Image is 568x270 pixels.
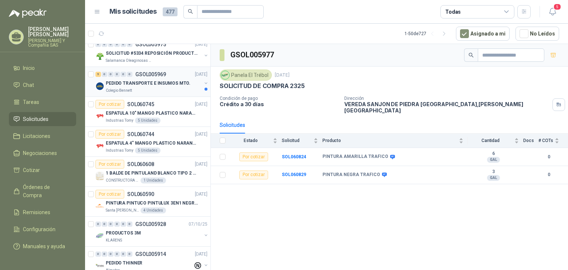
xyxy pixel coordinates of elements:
a: Por cotizarSOL060590[DATE] Company LogoPINTURA PINTUCO PINTULUX 3EN1 NEGRO X GSanta [PERSON_NAME]... [85,187,210,217]
div: GAL [487,175,500,181]
span: Producto [322,138,457,143]
p: Crédito a 30 días [220,101,338,107]
div: Por cotizar [239,171,268,179]
p: Santa [PERSON_NAME] [106,207,139,213]
div: Todas [445,8,461,16]
p: [PERSON_NAME] [PERSON_NAME] [28,27,76,37]
a: Cotizar [9,163,76,177]
img: Company Logo [95,112,104,121]
a: Por cotizarSOL060744[DATE] Company LogoESPATULA 4" MANGO PLASTICO NARANJA MARCA TRUPPERIndustrias... [85,127,210,157]
div: 0 [95,42,101,47]
div: GAL [487,157,500,163]
b: PINTURA NEGRA TRAFICO [322,172,380,178]
a: Licitaciones [9,129,76,143]
span: 477 [163,7,177,16]
span: 5 [553,3,561,10]
a: Órdenes de Compra [9,180,76,202]
p: [DATE] [195,71,207,78]
a: 0 0 0 0 0 0 GSOL005975[DATE] Company LogoSOLICITUD #5334 REPOSICIÓN PRODUCTOSSalamanca Oleaginosa... [95,40,209,64]
p: [DATE] [195,191,207,198]
th: Producto [322,134,468,148]
span: search [188,9,193,14]
p: PINTURA PINTUCO PINTULUX 3EN1 NEGRO X G [106,200,198,207]
img: Company Logo [95,82,104,91]
div: 0 [121,222,126,227]
div: Panela El Trébol [220,70,272,81]
div: 0 [95,222,101,227]
p: PRODUCTOS 3M [106,230,141,237]
th: Solicitud [282,134,322,148]
h1: Mis solicitudes [109,6,157,17]
div: 0 [108,72,114,77]
p: Industrias Tomy [106,118,133,124]
a: 5 0 0 0 0 0 GSOL005969[DATE] Company LogoPEDIDO TRANSPORTE E INSUMOS MTO.Colegio Bennett [95,70,209,94]
p: ESPATULA 10" MANGO PLASTICO NARANJA MARCA TRUPPER [106,110,198,117]
a: Por cotizarSOL060608[DATE] Company Logo1 BALDE DE PINTULAND BLANCO TIPO 2 DE 2.5 GLSCONSTRUCTORA ... [85,157,210,187]
p: PEDIDO TRANSPORTE E INSUMOS MTO. [106,80,190,87]
div: Por cotizar [95,130,124,139]
div: 0 [114,72,120,77]
span: Negociaciones [23,149,57,157]
div: 0 [121,252,126,257]
a: SOL060829 [282,172,306,177]
div: 4 Unidades [141,207,166,213]
div: Por cotizar [95,100,124,109]
p: [PERSON_NAME] Y Compañía SAS [28,38,76,47]
h3: GSOL005977 [230,49,275,61]
div: 0 [95,252,101,257]
a: 0 0 0 0 0 0 GSOL00592807/10/25 Company LogoPRODUCTOS 3MKLARENS [95,220,209,243]
p: ESPATULA 4" MANGO PLASTICO NARANJA MARCA TRUPPER [106,140,198,147]
p: GSOL005914 [135,252,166,257]
b: 6 [468,151,519,157]
div: 0 [114,252,120,257]
img: Company Logo [95,232,104,240]
button: No Leídos [515,27,559,41]
img: Logo peakr [9,9,47,18]
img: Company Logo [221,71,229,79]
p: SOLICITUD #5334 REPOSICIÓN PRODUCTOS [106,50,198,57]
div: 0 [127,72,132,77]
div: 0 [102,252,107,257]
p: [DATE] [195,161,207,168]
th: Estado [230,134,282,148]
a: Configuración [9,222,76,236]
a: Manuales y ayuda [9,239,76,253]
p: [DATE] [195,251,207,258]
p: GSOL005975 [135,42,166,47]
th: Docs [523,134,538,148]
b: 0 [538,153,559,161]
div: 0 [114,222,120,227]
p: Salamanca Oleaginosas SAS [106,58,152,64]
div: 0 [127,42,132,47]
p: SOL060745 [127,102,154,107]
th: Cantidad [468,134,523,148]
a: Tareas [9,95,76,109]
p: Dirección [344,96,550,101]
div: 0 [108,222,114,227]
span: Manuales y ayuda [23,242,65,250]
a: Chat [9,78,76,92]
span: # COTs [538,138,553,143]
p: VEREDA SANJON DE PIEDRA [GEOGRAPHIC_DATA] , [PERSON_NAME][GEOGRAPHIC_DATA] [344,101,550,114]
p: Condición de pago [220,96,338,101]
p: SOLICITUD DE COMPRA 2325 [220,82,305,90]
p: [DATE] [195,101,207,108]
p: 07/10/25 [189,221,207,228]
span: Remisiones [23,208,50,216]
span: Solicitudes [23,115,48,123]
span: Cantidad [468,138,513,143]
span: Licitaciones [23,132,50,140]
span: Chat [23,81,34,89]
p: Colegio Bennett [106,88,132,94]
p: [DATE] [195,41,207,48]
button: Asignado a mi [456,27,510,41]
div: 5 Unidades [135,118,160,124]
div: 1 - 50 de 727 [405,28,450,40]
p: Industrias Tomy [106,148,133,153]
a: SOL060824 [282,154,306,159]
a: Inicio [9,61,76,75]
div: 1 Unidades [141,178,166,183]
a: Solicitudes [9,112,76,126]
div: 0 [121,42,126,47]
